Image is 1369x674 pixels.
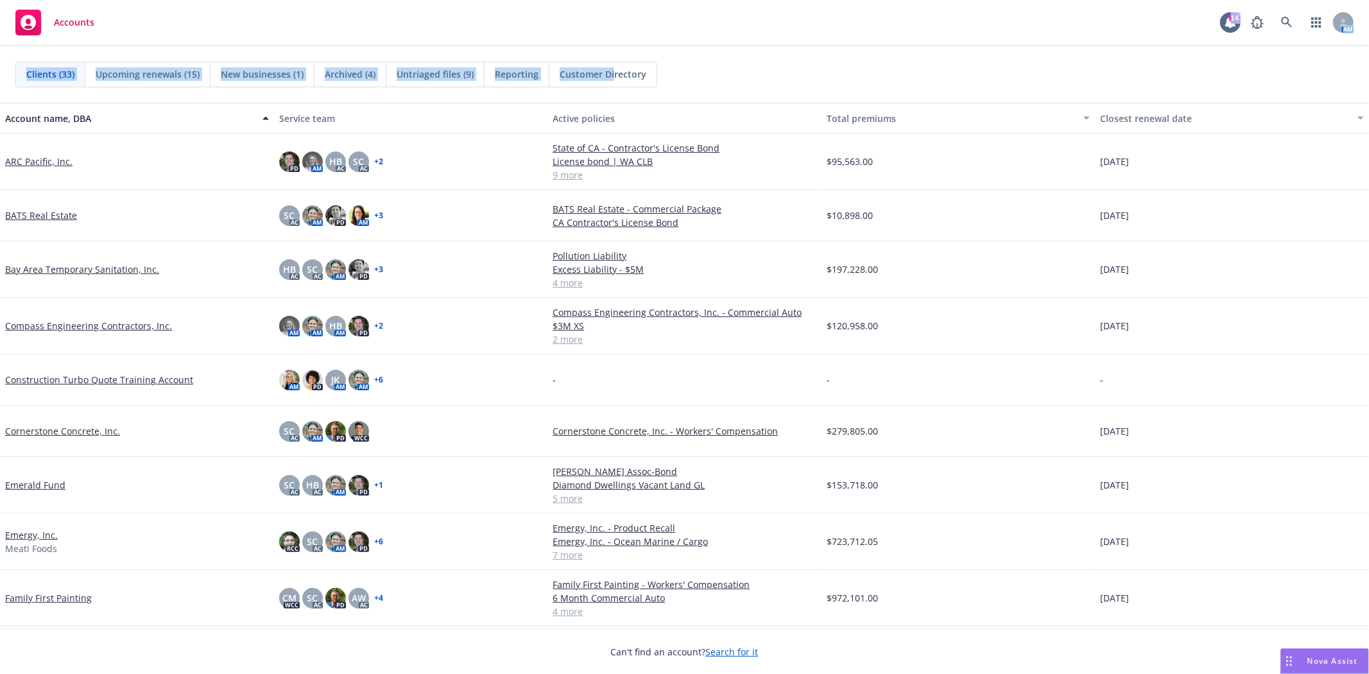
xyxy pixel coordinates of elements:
[349,205,369,226] img: photo
[547,103,822,134] button: Active policies
[611,645,759,659] span: Can't find an account?
[329,155,342,168] span: HB
[325,67,375,81] span: Archived (4)
[827,424,878,438] span: $279,805.00
[1100,478,1129,492] span: [DATE]
[1100,209,1129,222] span: [DATE]
[553,492,816,505] a: 5 more
[325,259,346,280] img: photo
[349,421,369,442] img: photo
[302,316,323,336] img: photo
[827,155,873,168] span: $95,563.00
[553,521,816,535] a: Emergy, Inc. - Product Recall
[1100,535,1129,548] span: [DATE]
[307,263,318,276] span: SC
[349,316,369,336] img: photo
[553,333,816,346] a: 2 more
[553,478,816,492] a: Diamond Dwellings Vacant Land GL
[302,151,323,172] img: photo
[827,591,878,605] span: $972,101.00
[1307,655,1358,666] span: Nova Assist
[1095,103,1369,134] button: Closest renewal date
[325,531,346,552] img: photo
[374,594,383,602] a: + 4
[302,205,323,226] img: photo
[827,209,873,222] span: $10,898.00
[553,548,816,562] a: 7 more
[553,112,816,125] div: Active policies
[1100,112,1350,125] div: Closest renewal date
[1280,648,1369,674] button: Nova Assist
[827,112,1076,125] div: Total premiums
[1100,424,1129,438] span: [DATE]
[1229,12,1241,24] div: 14
[302,370,323,390] img: photo
[1281,649,1297,673] div: Drag to move
[1100,155,1129,168] span: [DATE]
[306,478,319,492] span: HB
[349,475,369,496] img: photo
[96,67,200,81] span: Upcoming renewals (15)
[1100,373,1103,386] span: -
[374,322,383,330] a: + 2
[553,424,816,438] a: Cornerstone Concrete, Inc. - Workers' Compensation
[307,535,318,548] span: SC
[1100,263,1129,276] span: [DATE]
[553,535,816,548] a: Emergy, Inc. - Ocean Marine / Cargo
[1100,319,1129,333] span: [DATE]
[325,205,346,226] img: photo
[5,591,92,605] a: Family First Painting
[282,591,297,605] span: CM
[5,263,159,276] a: Bay Area Temporary Sanitation, Inc.
[353,155,364,168] span: SC
[553,465,816,478] a: [PERSON_NAME] Assoc-Bond
[553,306,816,319] a: Compass Engineering Contractors, Inc. - Commercial Auto
[274,103,548,134] button: Service team
[1304,10,1329,35] a: Switch app
[1244,10,1270,35] a: Report a Bug
[822,103,1096,134] button: Total premiums
[349,370,369,390] img: photo
[329,319,342,333] span: HB
[284,478,295,492] span: SC
[5,478,65,492] a: Emerald Fund
[827,319,878,333] span: $120,958.00
[560,67,646,81] span: Customer Directory
[1100,591,1129,605] span: [DATE]
[553,591,816,605] a: 6 Month Commercial Auto
[553,216,816,229] a: CA Contractor's License Bond
[5,155,73,168] a: ARC Pacific, Inc.
[284,424,295,438] span: SC
[5,528,58,542] a: Emergy, Inc.
[279,112,543,125] div: Service team
[279,151,300,172] img: photo
[349,259,369,280] img: photo
[10,4,99,40] a: Accounts
[5,542,57,555] span: Meati Foods
[5,112,255,125] div: Account name, DBA
[221,67,304,81] span: New businesses (1)
[553,276,816,289] a: 4 more
[374,376,383,384] a: + 6
[374,481,383,489] a: + 1
[325,475,346,496] img: photo
[302,421,323,442] img: photo
[397,67,474,81] span: Untriaged files (9)
[331,373,340,386] span: JK
[283,263,296,276] span: HB
[827,263,878,276] span: $197,228.00
[325,421,346,442] img: photo
[26,67,74,81] span: Clients (33)
[706,646,759,658] a: Search for it
[284,209,295,222] span: SC
[307,591,318,605] span: SC
[553,373,556,386] span: -
[5,209,77,222] a: BATS Real Estate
